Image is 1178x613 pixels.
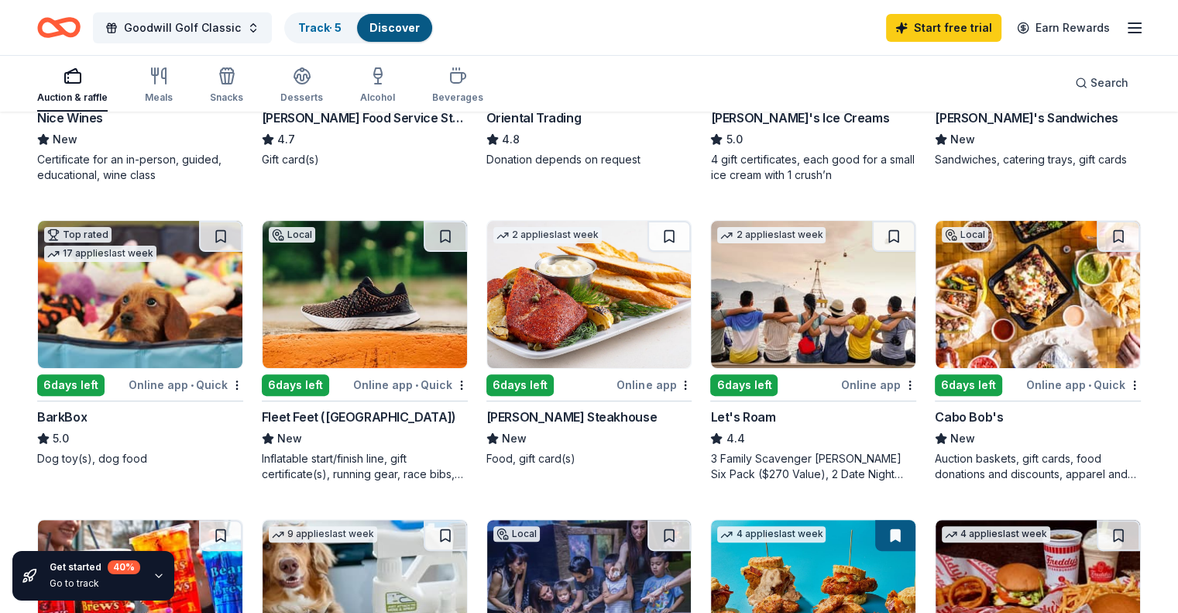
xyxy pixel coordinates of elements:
div: Donation depends on request [486,152,692,167]
div: Online app Quick [353,375,468,394]
div: Nice Wines [37,108,103,127]
span: New [277,429,302,448]
img: Image for BarkBox [38,221,242,368]
div: Online app Quick [129,375,243,394]
a: Image for Let's Roam2 applieslast week6days leftOnline appLet's Roam4.43 Family Scavenger [PERSON... [710,220,916,482]
div: Local [493,526,540,542]
div: BarkBox [37,408,87,426]
div: Gift card(s) [262,152,468,167]
div: [PERSON_NAME] Steakhouse [486,408,657,426]
a: Home [37,9,81,46]
button: Desserts [280,60,323,112]
button: Search [1063,67,1141,98]
div: Food, gift card(s) [486,451,692,467]
span: • [1088,379,1091,391]
div: Let's Roam [710,408,775,426]
div: Desserts [280,91,323,104]
button: Meals [145,60,173,112]
div: Online app Quick [1026,375,1141,394]
div: 4 applies last week [942,526,1050,542]
div: Local [269,227,315,243]
div: Cabo Bob's [935,408,1003,426]
div: 4 gift certificates, each good for a small ice cream with 1 crush’n [710,152,916,183]
div: [PERSON_NAME] Food Service Store [262,108,468,127]
div: 6 days left [37,374,105,396]
div: Beverages [432,91,483,104]
a: Start free trial [886,14,1001,42]
span: • [191,379,194,391]
div: Meals [145,91,173,104]
div: Online app [841,375,916,394]
span: New [53,130,77,149]
span: 5.0 [726,130,742,149]
button: Alcohol [360,60,395,112]
a: Track· 5 [298,21,342,34]
div: Online app [616,375,692,394]
div: 2 applies last week [493,227,602,243]
button: Goodwill Golf Classic [93,12,272,43]
div: Auction baskets, gift cards, food donations and discounts, apparel and promotional items [935,451,1141,482]
span: New [950,130,975,149]
img: Image for Cabo Bob's [936,221,1140,368]
span: 5.0 [53,429,69,448]
div: 9 applies last week [269,526,377,542]
div: 4 applies last week [717,526,826,542]
div: Inflatable start/finish line, gift certificate(s), running gear, race bibs, coupons [262,451,468,482]
span: New [502,429,527,448]
div: Local [942,227,988,243]
div: Alcohol [360,91,395,104]
div: Auction & raffle [37,91,108,104]
div: 17 applies last week [44,246,156,262]
div: 6 days left [486,374,554,396]
div: Dog toy(s), dog food [37,451,243,467]
button: Snacks [210,60,243,112]
span: New [950,429,975,448]
div: [PERSON_NAME]'s Ice Creams [710,108,889,127]
a: Discover [369,21,420,34]
img: Image for Perry's Steakhouse [487,221,692,368]
div: Certificate for an in-person, guided, educational, wine class [37,152,243,183]
div: Snacks [210,91,243,104]
a: Image for Fleet Feet (Houston)Local6days leftOnline app•QuickFleet Feet ([GEOGRAPHIC_DATA])NewInf... [262,220,468,482]
span: 4.8 [502,130,520,149]
div: [PERSON_NAME]'s Sandwiches [935,108,1118,127]
div: Sandwiches, catering trays, gift cards [935,152,1141,167]
div: Oriental Trading [486,108,582,127]
div: Top rated [44,227,112,243]
div: 6 days left [262,374,329,396]
a: Image for BarkBoxTop rated17 applieslast week6days leftOnline app•QuickBarkBox5.0Dog toy(s), dog ... [37,220,243,467]
span: Search [1090,74,1128,92]
img: Image for Let's Roam [711,221,915,368]
button: Auction & raffle [37,60,108,112]
button: Track· 5Discover [284,12,434,43]
span: 4.4 [726,429,744,448]
div: Go to track [50,577,140,590]
div: 40 % [108,560,140,574]
span: 4.7 [277,130,295,149]
span: • [415,379,418,391]
button: Beverages [432,60,483,112]
div: 3 Family Scavenger [PERSON_NAME] Six Pack ($270 Value), 2 Date Night Scavenger [PERSON_NAME] Two ... [710,451,916,482]
div: 2 applies last week [717,227,826,243]
a: Image for Perry's Steakhouse2 applieslast week6days leftOnline app[PERSON_NAME] SteakhouseNewFood... [486,220,692,467]
div: Get started [50,560,140,574]
img: Image for Fleet Feet (Houston) [263,221,467,368]
div: 6 days left [710,374,778,396]
div: 6 days left [935,374,1002,396]
a: Earn Rewards [1008,14,1119,42]
span: Goodwill Golf Classic [124,19,241,37]
a: Image for Cabo Bob'sLocal6days leftOnline app•QuickCabo Bob'sNewAuction baskets, gift cards, food... [935,220,1141,482]
div: Fleet Feet ([GEOGRAPHIC_DATA]) [262,408,456,426]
